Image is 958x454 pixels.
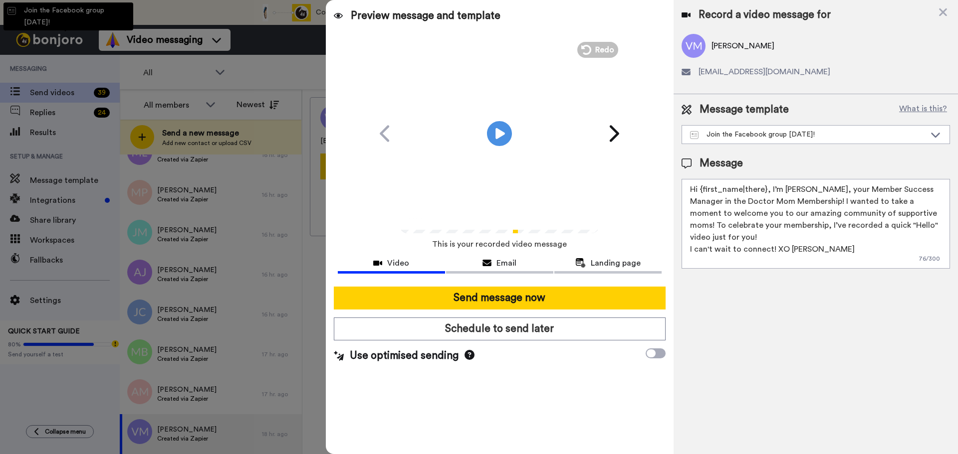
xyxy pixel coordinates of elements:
[387,257,409,269] span: Video
[350,348,459,363] span: Use optimised sending
[496,257,516,269] span: Email
[700,156,743,171] span: Message
[407,210,424,222] span: 0:00
[896,102,950,117] button: What is this?
[591,257,641,269] span: Landing page
[432,233,567,255] span: This is your recorded video message
[700,102,789,117] span: Message template
[334,287,666,309] button: Send message now
[682,179,950,269] textarea: Hi {first_name|there}, I’m [PERSON_NAME], your Member Success Manager in the Doctor Mom Membershi...
[432,210,449,222] span: 1:26
[426,210,430,222] span: /
[690,130,926,140] div: Join the Facebook group [DATE]!
[690,131,699,139] img: Message-temps.svg
[334,317,666,340] button: Schedule to send later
